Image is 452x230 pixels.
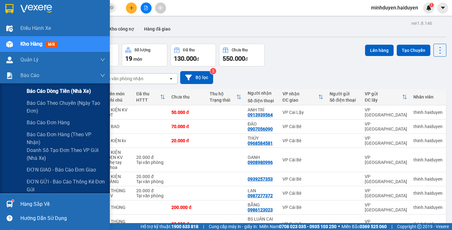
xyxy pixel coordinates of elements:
[107,107,130,112] div: 1 KIỆN KV
[107,124,130,129] div: 1 BAO
[107,112,130,117] div: ĐT
[338,225,340,228] span: ⚪️
[413,177,443,182] div: thinh.haiduyen
[248,155,276,160] div: OANH
[248,207,273,212] div: 0986123023
[6,41,13,48] img: warehouse-icon
[12,200,14,202] sup: 1
[136,179,165,184] div: Tại văn phòng
[6,72,13,79] img: solution-icon
[248,202,276,207] div: BẰNG
[169,76,174,81] svg: open
[413,205,443,210] div: thinh.haiduyen
[248,136,276,141] div: THÚY
[282,205,323,210] div: VP Cái Bè
[126,3,137,14] button: plus
[171,222,203,227] div: 20.000 đ
[360,224,387,229] strong: 0369 525 060
[136,193,165,198] div: Tại văn phòng
[27,99,105,115] span: Báo cáo theo chuyến (Ngày tạo đơn)
[365,107,407,117] div: VP [GEOGRAPHIC_DATA]
[141,223,198,230] span: Hỗ trợ kỹ thuật:
[122,44,167,66] button: Số lượng19món
[133,89,168,105] th: Toggle SortBy
[158,6,163,10] span: aim
[426,5,432,11] img: icon-new-feature
[365,98,402,103] div: ĐC lấy
[437,3,448,14] button: caret-down
[391,223,392,230] span: |
[136,188,165,193] div: 20.000 đ
[133,57,142,62] span: món
[366,4,423,12] span: minhduyen.haiduyen
[207,89,245,105] th: Toggle SortBy
[27,131,105,146] span: Báo cáo Đơn Hàng (Theo VP nhận)
[129,6,134,10] span: plus
[141,3,152,14] button: file-add
[7,215,13,221] span: question-circle
[440,5,446,11] span: caret-down
[342,223,387,230] span: Miền Bắc
[330,98,358,103] div: Số điện thoại
[365,202,407,212] div: VP [GEOGRAPHIC_DATA]
[27,87,91,95] span: Báo cáo dòng tiền (nhà xe)
[248,222,251,227] span: ...
[413,138,443,143] div: thinh.haiduyen
[413,94,443,99] div: Nhân viên
[196,57,199,62] span: đ
[365,136,407,146] div: VP [GEOGRAPHIC_DATA]
[136,155,165,160] div: 20.000 đ
[330,91,358,96] div: Người gửi
[100,76,143,82] div: Chọn văn phòng nhận
[248,160,273,165] div: 0908980996
[171,110,203,115] div: 50.000 đ
[136,174,165,179] div: 20.000 đ
[27,119,70,126] span: Báo cáo Đơn Hàng
[282,124,323,129] div: VP Cái Bè
[362,89,410,105] th: Toggle SortBy
[223,55,245,62] span: 550.000
[136,98,160,103] div: HTTT
[429,3,434,7] sup: 1
[282,177,323,182] div: VP Cái Bè
[417,224,422,229] span: copyright
[282,222,323,227] div: VP Cai Lậy
[248,107,276,112] div: ANH TRÍ
[107,188,130,198] div: 1 THÙNG KV
[365,219,407,229] div: VP [GEOGRAPHIC_DATA]
[210,91,236,96] div: Thu hộ
[107,174,130,184] div: 1 KIỆN VÀNG
[282,98,318,103] div: ĐC giao
[282,191,323,196] div: VP Cái Bè
[248,126,273,132] div: 0907056090
[20,41,42,47] span: Kho hàng
[259,223,336,230] span: Miền Nam
[107,219,130,224] div: 1 THÙNG
[282,110,323,115] div: VP Cai Lậy
[27,146,105,162] span: Doanh số tạo đơn theo VP gửi (nhà xe)
[365,174,407,184] div: VP [GEOGRAPHIC_DATA]
[365,45,394,56] button: Lên hàng
[27,166,96,174] span: ĐƠN GIAO - Báo cáo đơn giao
[413,110,443,115] div: thinh.haiduyen
[136,91,160,96] div: Đã thu
[20,56,39,64] span: Quản Lý
[219,44,265,66] button: Chưa thu550.000đ
[6,25,13,32] img: warehouse-icon
[100,73,105,78] span: down
[248,141,273,146] div: 0968584581
[248,216,276,227] div: BS LUÂN CAI LẬY
[107,91,130,96] div: Tên món
[413,191,443,196] div: thinh.haiduyen
[46,41,57,48] span: mới
[248,91,276,96] div: Người nhận
[413,124,443,129] div: thinh.haiduyen
[365,155,407,165] div: VP [GEOGRAPHIC_DATA]
[5,4,13,14] img: logo-vxr
[171,124,203,129] div: 70.000 đ
[430,3,433,7] span: 1
[6,201,13,207] img: warehouse-icon
[279,224,336,229] strong: 0708 023 035 - 0935 103 250
[413,157,443,162] div: thinh.haiduyen
[210,98,236,103] div: Trạng thái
